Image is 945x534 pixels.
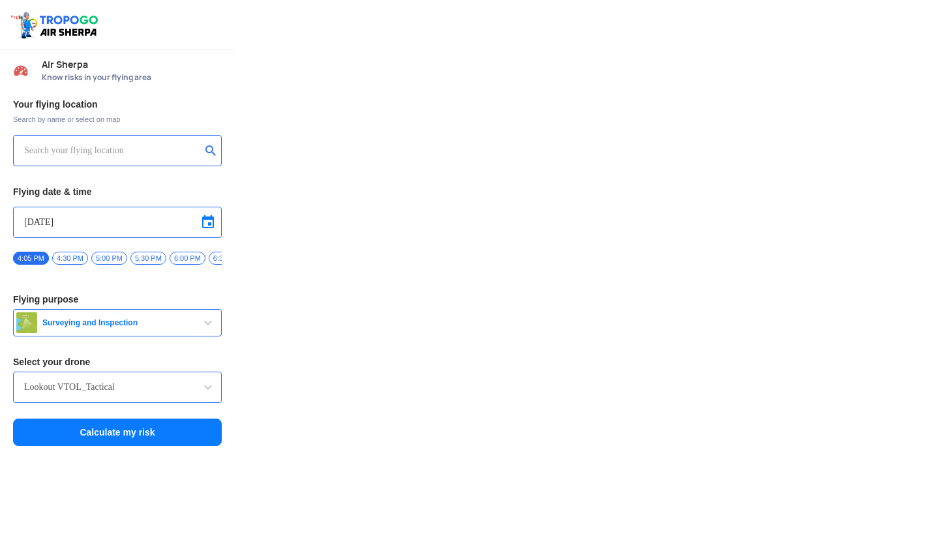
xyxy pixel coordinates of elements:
[13,63,29,78] img: Risk Scores
[13,419,222,446] button: Calculate my risk
[13,252,49,265] span: 4:05 PM
[13,100,222,109] h3: Your flying location
[52,252,88,265] span: 4:30 PM
[42,72,222,83] span: Know risks in your flying area
[13,114,222,125] span: Search by name or select on map
[10,10,102,40] img: ic_tgdronemaps.svg
[13,309,222,336] button: Surveying and Inspection
[13,357,222,366] h3: Select your drone
[24,143,201,158] input: Search your flying location
[91,252,127,265] span: 5:00 PM
[24,379,211,395] input: Search by name or Brand
[24,215,211,230] input: Select Date
[13,187,222,196] h3: Flying date & time
[16,312,37,333] img: survey.png
[13,295,222,304] h3: Flying purpose
[42,59,222,70] span: Air Sherpa
[130,252,166,265] span: 5:30 PM
[209,252,245,265] span: 6:30 PM
[37,318,200,328] span: Surveying and Inspection
[170,252,205,265] span: 6:00 PM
